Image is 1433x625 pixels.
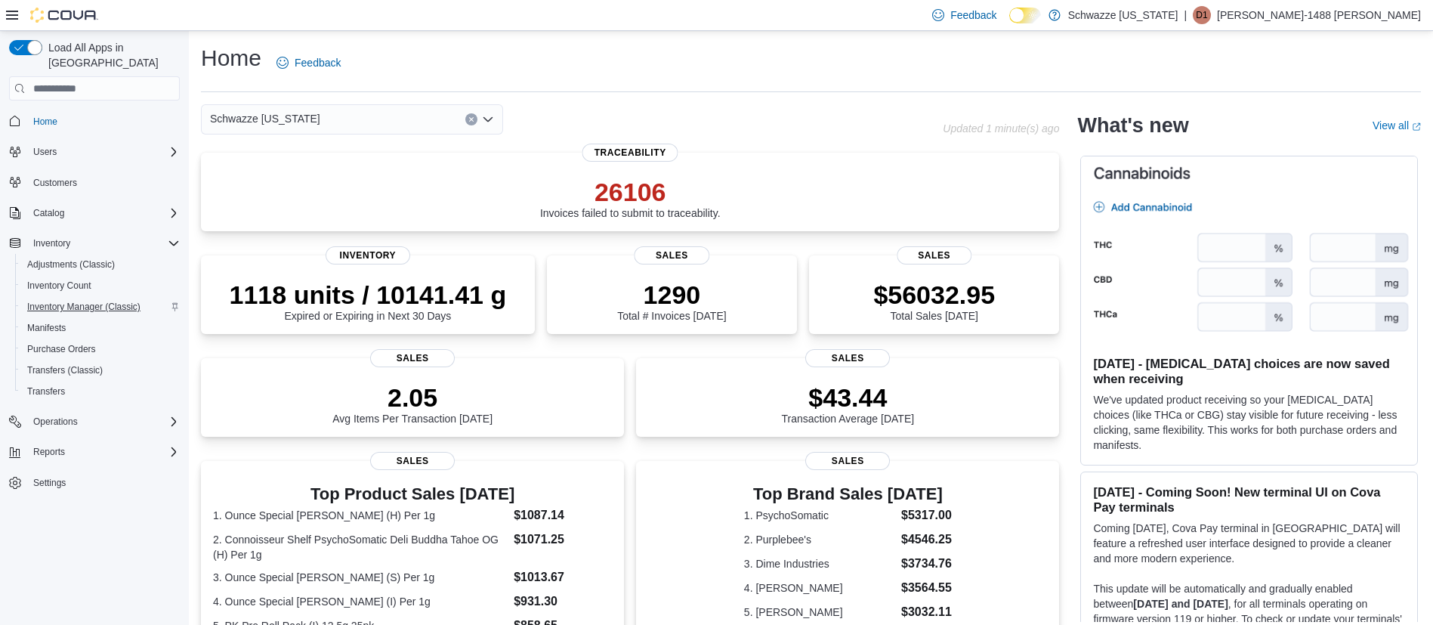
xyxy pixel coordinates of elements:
a: Feedback [270,48,347,78]
span: Inventory [33,237,70,249]
div: Total Sales [DATE] [873,280,995,322]
span: Feedback [295,55,341,70]
a: Settings [27,474,72,492]
p: 1290 [617,280,726,310]
a: Transfers (Classic) [21,361,109,379]
button: Home [3,110,186,131]
button: Reports [27,443,71,461]
button: Transfers [15,381,186,402]
span: Inventory Count [27,280,91,292]
dd: $3032.11 [901,603,952,621]
a: Customers [27,174,83,192]
span: Purchase Orders [27,343,96,355]
dt: 1. Ounce Special [PERSON_NAME] (H) Per 1g [213,508,508,523]
dd: $1071.25 [514,531,612,549]
p: Schwazze [US_STATE] [1068,6,1178,24]
span: Sales [370,349,455,367]
button: Open list of options [482,113,494,125]
dt: 3. Dime Industries [744,556,895,571]
span: Users [33,146,57,158]
a: Adjustments (Classic) [21,255,121,274]
button: Catalog [3,203,186,224]
p: 1118 units / 10141.41 g [230,280,507,310]
div: Denise-1488 Zamora [1193,6,1211,24]
button: Inventory Manager (Classic) [15,296,186,317]
span: Users [27,143,180,161]
span: Catalog [33,207,64,219]
span: D1 [1196,6,1207,24]
dt: 5. [PERSON_NAME] [744,605,895,620]
div: Avg Items Per Transaction [DATE] [332,382,493,425]
h3: [DATE] - Coming Soon! New terminal UI on Cova Pay terminals [1093,484,1405,515]
div: Invoices failed to submit to traceability. [540,177,721,219]
button: Users [27,143,63,161]
div: Total # Invoices [DATE] [617,280,726,322]
button: Users [3,141,186,162]
span: Sales [897,246,971,265]
span: Sales [370,452,455,470]
p: $43.44 [782,382,915,413]
span: Reports [27,443,180,461]
button: Operations [3,411,186,432]
button: Adjustments (Classic) [15,254,186,275]
span: Customers [27,173,180,192]
button: Inventory [27,234,76,252]
span: Transfers (Classic) [21,361,180,379]
a: Purchase Orders [21,340,102,358]
span: Sales [635,246,709,265]
span: Purchase Orders [21,340,180,358]
button: Inventory [3,233,186,254]
input: Dark Mode [1009,8,1041,23]
span: Manifests [21,319,180,337]
span: Customers [33,177,77,189]
a: Inventory Count [21,277,97,295]
span: Settings [33,477,66,489]
dt: 4. [PERSON_NAME] [744,580,895,596]
dt: 4. Ounce Special [PERSON_NAME] (I) Per 1g [213,594,508,609]
a: Home [27,113,63,131]
dd: $5317.00 [901,506,952,524]
p: Coming [DATE], Cova Pay terminal in [GEOGRAPHIC_DATA] will feature a refreshed user interface des... [1093,521,1405,566]
h3: Top Product Sales [DATE] [213,485,612,503]
span: Operations [33,416,78,428]
dt: 2. Purplebee's [744,532,895,547]
a: Transfers [21,382,71,401]
button: Catalog [27,204,70,222]
span: Sales [805,452,890,470]
h3: [DATE] - [MEDICAL_DATA] choices are now saved when receiving [1093,356,1405,386]
dd: $931.30 [514,593,612,611]
span: Settings [27,473,180,492]
span: Home [33,116,57,128]
button: Reports [3,441,186,463]
span: Adjustments (Classic) [21,255,180,274]
div: Expired or Expiring in Next 30 Days [230,280,507,322]
dt: 1. PsychoSomatic [744,508,895,523]
span: Adjustments (Classic) [27,258,115,271]
button: Customers [3,172,186,193]
span: Reports [33,446,65,458]
a: Manifests [21,319,72,337]
span: Inventory Manager (Classic) [21,298,180,316]
button: Operations [27,413,84,431]
dt: 3. Ounce Special [PERSON_NAME] (S) Per 1g [213,570,508,585]
p: $56032.95 [873,280,995,310]
span: Transfers [21,382,180,401]
button: Clear input [465,113,477,125]
span: Dark Mode [1009,23,1010,24]
span: Traceability [582,144,678,162]
span: Transfers (Classic) [27,364,103,376]
span: Feedback [950,8,996,23]
div: Transaction Average [DATE] [782,382,915,425]
p: Updated 1 minute(s) ago [943,122,1059,135]
dd: $3564.55 [901,579,952,597]
button: Transfers (Classic) [15,360,186,381]
span: Inventory Manager (Classic) [27,301,141,313]
a: View allExternal link [1373,119,1421,131]
span: Inventory [326,246,410,265]
svg: External link [1412,122,1421,131]
p: [PERSON_NAME]-1488 [PERSON_NAME] [1217,6,1421,24]
button: Inventory Count [15,275,186,296]
p: | [1184,6,1187,24]
span: Home [27,111,180,130]
dd: $3734.76 [901,555,952,573]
